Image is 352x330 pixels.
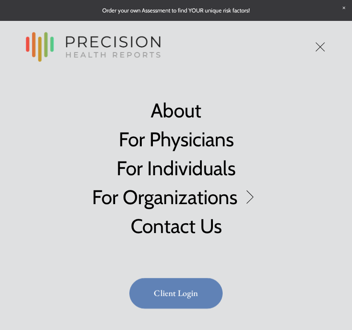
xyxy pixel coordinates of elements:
[131,217,222,237] a: Contact Us
[151,101,201,121] a: About
[116,159,236,179] a: For Individuals
[92,188,260,208] a: For Organizations
[21,28,165,66] img: Precision Health Reports
[119,129,234,149] a: For Physicians
[129,278,223,309] a: Client Login
[192,216,352,330] iframe: Chat Widget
